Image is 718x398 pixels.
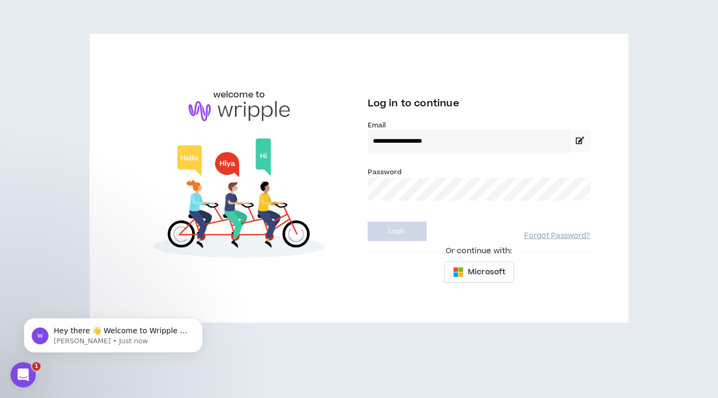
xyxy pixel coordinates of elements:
[189,101,290,121] img: logo-brand.png
[368,97,459,110] span: Log in to continue
[368,167,402,177] label: Password
[444,262,514,283] button: Microsoft
[524,231,590,241] a: Forgot Password?
[368,121,591,130] label: Email
[11,362,36,387] iframe: Intercom live chat
[8,296,219,370] iframe: Intercom notifications message
[438,245,519,257] span: Or continue with:
[127,132,350,268] img: Welcome to Wripple
[468,266,505,278] span: Microsoft
[213,88,265,101] h6: welcome to
[368,222,427,241] button: Login
[32,362,41,371] span: 1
